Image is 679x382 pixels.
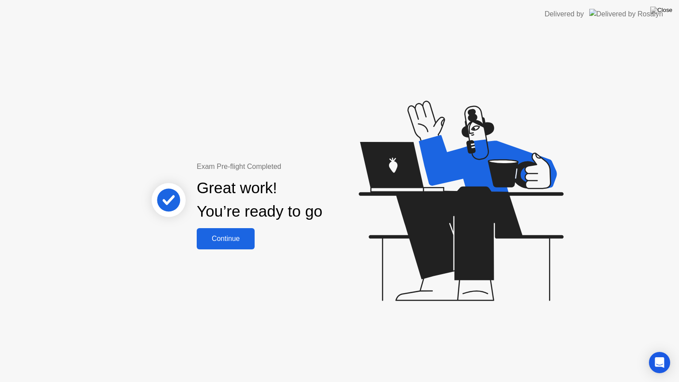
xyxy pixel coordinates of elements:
[650,7,672,14] img: Close
[197,161,379,172] div: Exam Pre-flight Completed
[199,235,252,243] div: Continue
[545,9,584,19] div: Delivered by
[197,176,322,223] div: Great work! You’re ready to go
[589,9,663,19] img: Delivered by Rosalyn
[197,228,255,249] button: Continue
[649,352,670,373] div: Open Intercom Messenger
